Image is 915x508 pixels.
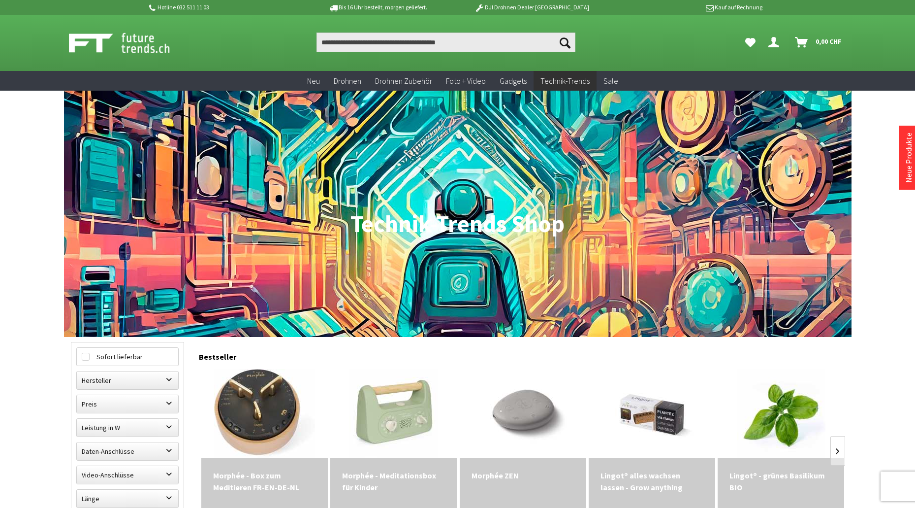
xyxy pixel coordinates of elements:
[600,470,703,493] a: Lingot® alles wachsen lassen - Grow anything 7,98 CHF In den Warenkorb
[213,470,316,493] div: Morphée - Box zum Meditieren FR-EN-DE-NL
[71,212,845,237] h1: Technik-Trends Shop
[904,133,914,183] a: Neue Produkte
[472,470,574,481] a: Morphée ZEN 79,90 CHF In den Warenkorb
[455,1,608,13] p: DJI Drohnen Dealer [GEOGRAPHIC_DATA]
[77,372,178,389] label: Hersteller
[327,71,368,91] a: Drohnen
[307,76,320,86] span: Neu
[478,369,567,458] img: Morphée ZEN
[148,1,301,13] p: Hotline 032 511 11 03
[199,342,845,367] div: Bestseller
[500,76,527,86] span: Gadgets
[540,76,590,86] span: Technik-Trends
[607,369,696,458] img: Lingot® alles wachsen lassen - Grow anything
[597,71,625,91] a: Sale
[77,348,178,366] label: Sofort lieferbar
[342,470,445,493] div: Morphée - Meditationsbox für Kinder
[609,1,762,13] p: Kauf auf Rechnung
[316,33,575,52] input: Produkt, Marke, Kategorie, EAN, Artikelnummer…
[603,76,618,86] span: Sale
[375,76,432,86] span: Drohnen Zubehör
[740,33,760,52] a: Meine Favoriten
[446,76,486,86] span: Foto + Video
[77,395,178,413] label: Preis
[816,34,842,49] span: 0,00 CHF
[368,71,439,91] a: Drohnen Zubehör
[729,470,832,493] div: Lingot® - grünes Basilikum BIO
[213,470,316,493] a: Morphée - Box zum Meditieren FR-EN-DE-NL 99,00 CHF
[791,33,847,52] a: Warenkorb
[77,442,178,460] label: Daten-Anschlüsse
[729,470,832,493] a: Lingot® - grünes Basilikum BIO 6,98 CHF In den Warenkorb
[214,369,315,458] img: Morphée - Box zum Meditieren FR-EN-DE-NL
[534,71,597,91] a: Technik-Trends
[300,71,327,91] a: Neu
[69,31,191,55] img: Shop Futuretrends - zur Startseite wechseln
[555,33,575,52] button: Suchen
[77,490,178,508] label: Länge
[77,466,178,484] label: Video-Anschlüsse
[764,33,787,52] a: Dein Konto
[349,369,438,458] img: Morphée - Meditationsbox für Kinder
[493,71,534,91] a: Gadgets
[737,369,825,458] img: Lingot® - grünes Basilikum BIO
[77,419,178,437] label: Leistung in W
[342,470,445,493] a: Morphée - Meditationsbox für Kinder 99,00 CHF
[439,71,493,91] a: Foto + Video
[600,470,703,493] div: Lingot® alles wachsen lassen - Grow anything
[472,470,574,481] div: Morphée ZEN
[301,1,455,13] p: Bis 16 Uhr bestellt, morgen geliefert.
[334,76,361,86] span: Drohnen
